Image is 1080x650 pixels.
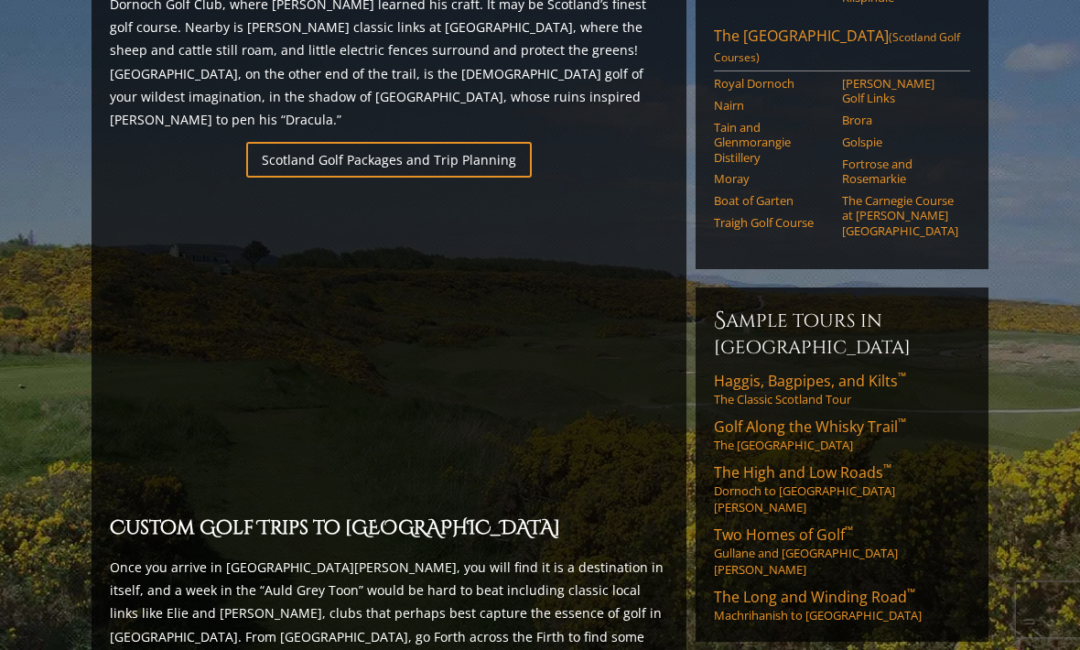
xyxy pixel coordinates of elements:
sup: ™ [845,523,853,538]
a: Haggis, Bagpipes, and Kilts™The Classic Scotland Tour [714,371,970,407]
a: Two Homes of Golf™Gullane and [GEOGRAPHIC_DATA][PERSON_NAME] [714,525,970,578]
a: The Carnegie Course at [PERSON_NAME][GEOGRAPHIC_DATA] [842,193,958,238]
a: Moray [714,171,830,186]
sup: ™ [907,585,915,601]
iframe: Sir-Nick-favorite-Open-Rota-Venues [110,189,668,503]
a: Golf Along the Whisky Trail™The [GEOGRAPHIC_DATA] [714,417,970,453]
a: Scotland Golf Packages and Trip Planning [246,142,532,178]
a: Nairn [714,98,830,113]
a: Golspie [842,135,958,149]
span: Haggis, Bagpipes, and Kilts [714,371,906,391]
span: Golf Along the Whisky Trail [714,417,906,437]
sup: ™ [898,415,906,430]
h6: Sample Tours in [GEOGRAPHIC_DATA] [714,306,970,360]
a: Fortrose and Rosemarkie [842,157,958,187]
sup: ™ [898,369,906,385]
span: Two Homes of Golf [714,525,853,545]
a: Traigh Golf Course [714,215,830,230]
a: Tain and Glenmorangie Distillery [714,120,830,165]
h2: Custom Golf Trips to [GEOGRAPHIC_DATA] [110,514,668,545]
span: The High and Low Roads [714,462,891,482]
a: Royal Dornoch [714,76,830,91]
a: The Long and Winding Road™Machrihanish to [GEOGRAPHIC_DATA] [714,587,970,623]
span: The Long and Winding Road [714,587,915,607]
a: Brora [842,113,958,127]
a: The [GEOGRAPHIC_DATA](Scotland Golf Courses) [714,26,970,71]
a: [PERSON_NAME] Golf Links [842,76,958,106]
a: The High and Low Roads™Dornoch to [GEOGRAPHIC_DATA][PERSON_NAME] [714,462,970,515]
a: Boat of Garten [714,193,830,208]
sup: ™ [883,460,891,476]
